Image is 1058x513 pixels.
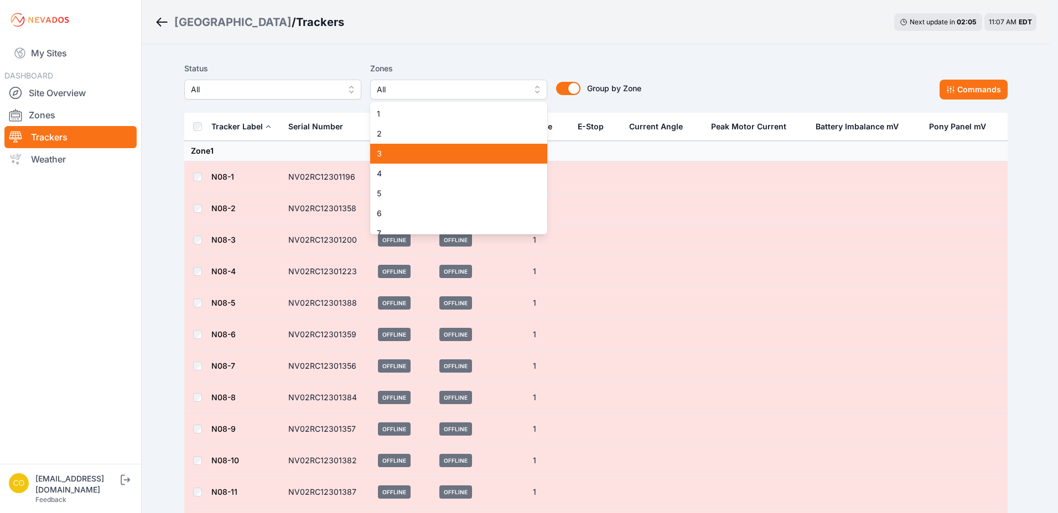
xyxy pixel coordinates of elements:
[377,168,527,179] span: 4
[377,128,527,139] span: 2
[377,208,527,219] span: 6
[370,80,547,100] button: All
[377,188,527,199] span: 5
[377,83,525,96] span: All
[377,108,527,119] span: 1
[377,228,527,239] span: 7
[370,102,547,234] div: All
[377,148,527,159] span: 3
